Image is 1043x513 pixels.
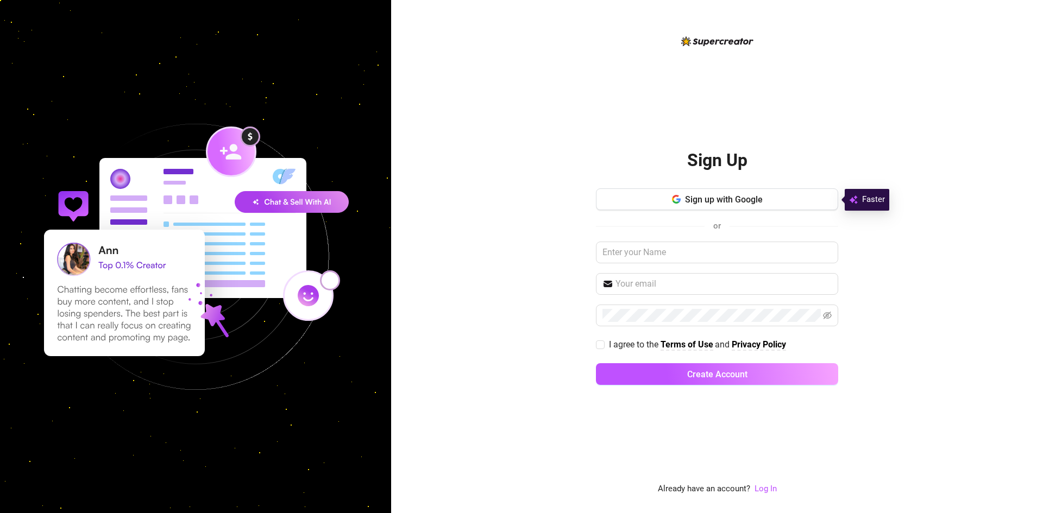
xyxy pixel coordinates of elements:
[823,311,832,320] span: eye-invisible
[862,193,885,206] span: Faster
[596,242,838,263] input: Enter your Name
[658,483,750,496] span: Already have an account?
[681,36,753,46] img: logo-BBDzfeDw.svg
[596,188,838,210] button: Sign up with Google
[732,339,786,350] strong: Privacy Policy
[713,221,721,231] span: or
[687,369,747,379] span: Create Account
[732,339,786,351] a: Privacy Policy
[849,193,858,206] img: svg%3e
[609,339,661,350] span: I agree to the
[8,69,384,445] img: signup-background-D0MIrEPF.svg
[687,149,747,172] h2: Sign Up
[596,363,838,385] button: Create Account
[755,483,777,496] a: Log In
[715,339,732,350] span: and
[615,277,832,290] input: Your email
[661,339,713,350] strong: Terms of Use
[661,339,713,351] a: Terms of Use
[685,194,763,205] span: Sign up with Google
[755,484,777,493] a: Log In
